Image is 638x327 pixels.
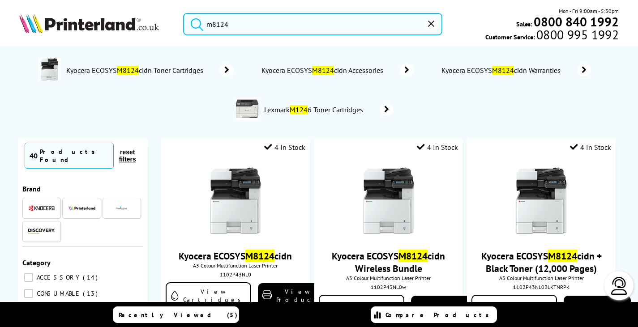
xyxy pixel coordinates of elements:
a: Kyocera ECOSYSM8124cidn Warranties [441,64,591,76]
div: 4 In Stock [570,143,611,152]
mark: M124 [290,105,308,114]
mark: M8124 [398,250,428,262]
a: View Product [411,296,478,321]
img: m8124cidnthumb.jpg [355,167,422,234]
input: CONSUMABLE 13 [24,289,33,298]
img: m8124cidnthumb.jpg [202,167,269,234]
input: Search product or brand [183,13,442,35]
span: A3 Colour Multifunction Laser Printer [471,275,611,281]
span: Category [22,258,51,267]
a: View Cartridges [166,282,251,309]
img: 1102P43NL0-conspage.jpg [39,58,61,81]
span: Brand [22,184,41,193]
span: Compare Products [385,311,494,319]
img: Kyocera-M8124cidn-Front-Small2.jpg [508,167,575,234]
span: Lexmark 6 Toner Cartridges [263,105,366,114]
img: Printerland [69,206,95,210]
span: 40 [30,151,38,160]
mark: M8124 [548,250,577,262]
div: 1102P43NL0 [168,271,303,278]
img: user-headset-light.svg [610,277,628,295]
a: Kyocera ECOSYSM8124cidn + Black Toner (12,000 Pages) [481,250,602,275]
img: Navigator [116,203,127,214]
span: Mon - Fri 9:00am - 5:30pm [559,7,619,15]
mark: M8124 [312,66,334,75]
img: Discovery [28,229,55,234]
span: 14 [83,273,100,281]
span: Customer Service: [485,30,619,41]
div: 1102P43NL0BLKTNRPK [474,284,608,290]
div: 4 In Stock [264,143,305,152]
a: Printerland Logo [19,13,172,35]
a: Kyocera ECOSYSM8124cidn Toner Cartridges [65,58,234,82]
img: Printerland Logo [19,13,159,33]
a: View Product [564,296,631,321]
a: View Product [258,283,325,308]
a: Recently Viewed (5) [113,306,239,323]
a: View Cartridges [471,295,557,322]
img: M1246-conspage.jpg [236,98,258,120]
span: 13 [83,289,100,297]
button: reset filters [114,148,141,163]
img: Kyocera [28,205,55,212]
span: ACCESSORY [34,273,82,281]
mark: M8124 [492,66,514,75]
span: Sales: [516,20,532,28]
a: 0800 840 1992 [532,17,619,26]
div: 4 In Stock [417,143,458,152]
div: Products Found [40,148,109,164]
input: ACCESSORY 14 [24,273,33,282]
span: 0800 995 1992 [535,30,619,39]
a: LexmarkM1246 Toner Cartridges [263,98,393,122]
span: A3 Colour Multifunction Laser Printer [319,275,458,281]
span: Kyocera ECOSYS cidn Accessories [261,66,386,75]
a: Kyocera ECOSYSM8124cidn Wireless Bundle [332,250,445,275]
a: Kyocera ECOSYSM8124cidn Accessories [261,64,414,76]
span: CONSUMABLE [34,289,82,297]
span: Recently Viewed (5) [119,311,238,319]
mark: M8124 [117,66,139,75]
span: A3 Colour Multifunction Laser Printer [166,262,305,269]
a: Compare Products [371,306,497,323]
div: 1102P43NL0w [321,284,456,290]
a: Kyocera ECOSYSM8124cidn [179,250,292,262]
b: 0800 840 1992 [534,13,619,30]
span: Kyocera ECOSYS cidn Warranties [441,66,564,75]
mark: M8124 [245,250,274,262]
span: Kyocera ECOSYS cidn Toner Cartridges [65,66,206,75]
a: View Cartridges [319,295,404,322]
